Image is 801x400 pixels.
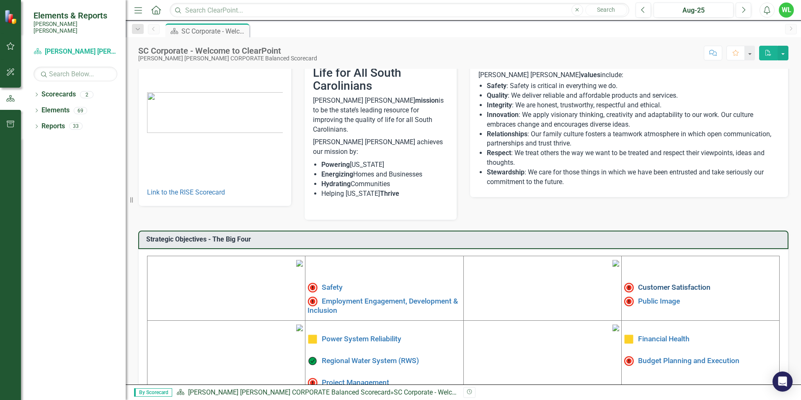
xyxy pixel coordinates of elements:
input: Search ClearPoint... [170,3,629,18]
span: By Scorecard [134,388,172,397]
strong: Safety [487,82,506,90]
a: [PERSON_NAME] [PERSON_NAME] CORPORATE Balanced Scorecard [188,388,390,396]
li: [US_STATE] [321,160,449,170]
strong: Relationships [487,130,527,138]
div: » [176,388,457,397]
a: Employment Engagement, Development & Inclusion [307,296,458,314]
li: Communities [321,179,449,189]
a: [PERSON_NAME] [PERSON_NAME] CORPORATE Balanced Scorecard [34,47,117,57]
a: Scorecards [41,90,76,99]
p: [PERSON_NAME] [PERSON_NAME] achieves our mission by: [313,136,449,158]
small: [PERSON_NAME] [PERSON_NAME] [34,21,117,34]
a: Budget Planning and Execution [638,356,739,365]
strong: Quality [487,91,508,99]
li: Helping [US_STATE] [321,189,449,199]
button: Aug-25 [654,3,734,18]
h2: Improving the Quality of Life for All South Carolinians [313,54,449,92]
div: [PERSON_NAME] [PERSON_NAME] CORPORATE Balanced Scorecard [138,55,317,62]
strong: Innovation [487,111,519,119]
p: [PERSON_NAME] [PERSON_NAME] include: [478,70,780,80]
img: Not Meeting Target [624,296,634,306]
img: ClearPoint Strategy [4,9,19,24]
div: SC Corporate - Welcome to ClearPoint [181,26,247,36]
a: Power System Reliability [322,335,401,343]
a: Customer Satisfaction [638,283,711,291]
strong: Powering [321,161,350,169]
img: Not Meeting Target [307,378,318,388]
img: mceclip1%20v4.png [296,260,303,267]
div: 69 [74,107,87,114]
div: SC Corporate - Welcome to ClearPoint [394,388,505,396]
img: mceclip4.png [612,325,619,331]
li: : Our family culture fosters a teamwork atmosphere in which open communication, partnerships and ... [487,130,780,149]
p: [PERSON_NAME] [PERSON_NAME] is to be the state’s leading resource for improving the quality of li... [313,96,449,136]
span: Elements & Reports [34,10,117,21]
div: 33 [69,123,83,130]
li: : We treat others the way we want to be treated and respect their viewpoints, ideas and thoughts. [487,148,780,168]
strong: Thrive [380,190,399,197]
a: Safety [322,283,343,291]
li: : We are honest, trustworthy, respectful and ethical. [487,101,780,110]
img: Caution [307,334,318,344]
img: On Target [307,356,318,366]
a: Project Management [322,378,389,387]
input: Search Below... [34,67,117,81]
img: High Alert [307,283,318,293]
span: Search [597,6,615,13]
button: WL [779,3,794,18]
li: Homes and Businesses [321,170,449,179]
div: Aug-25 [656,5,731,16]
div: 2 [80,91,93,98]
li: : We deliver reliable and affordable products and services. [487,91,780,101]
strong: mission [415,96,439,104]
strong: values [581,71,600,79]
div: Open Intercom Messenger [773,371,793,392]
strong: Stewardship [487,168,525,176]
h3: Strategic Objectives - The Big Four [146,236,783,243]
img: Caution [624,334,634,344]
li: : We apply visionary thinking, creativity and adaptability to our work. Our culture embraces chan... [487,110,780,130]
img: mceclip2%20v3.png [612,260,619,267]
strong: Respect [487,149,511,157]
div: SC Corporate - Welcome to ClearPoint [138,46,317,55]
img: High Alert [624,283,634,293]
a: Link to the RISE Scorecard [147,188,225,196]
img: Not Meeting Target [307,296,318,306]
a: Elements [41,106,70,115]
img: mceclip3%20v3.png [296,325,303,331]
strong: Integrity [487,101,512,109]
a: Reports [41,122,65,131]
li: : We care for those things in which we have been entrusted and take seriously our commitment to t... [487,168,780,187]
li: : Safety is critical in everything we do. [487,81,780,91]
a: Regional Water System (RWS) [322,356,419,365]
img: Not Meeting Target [624,356,634,366]
strong: Energizing [321,170,353,178]
a: Financial Health [638,335,690,343]
a: Public Image [638,296,680,305]
strong: Hydrating [321,180,351,188]
button: Search [585,4,627,16]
